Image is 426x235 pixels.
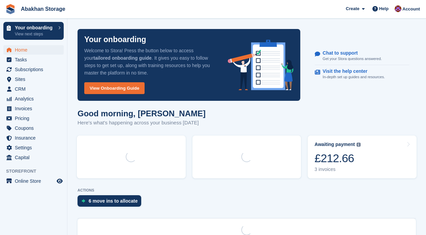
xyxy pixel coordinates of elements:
a: menu [3,114,64,123]
p: Get your Stora questions answered. [323,56,382,62]
span: Pricing [15,114,55,123]
span: Tasks [15,55,55,64]
p: Your onboarding [15,25,55,30]
span: Account [402,6,420,12]
p: Your onboarding [84,36,146,43]
span: Subscriptions [15,65,55,74]
span: Online Store [15,176,55,186]
a: Visit the help center In-depth set up guides and resources. [315,65,409,83]
a: menu [3,55,64,64]
a: menu [3,75,64,84]
div: 3 invoices [314,167,361,172]
span: Settings [15,143,55,152]
p: Here's what's happening across your business [DATE] [78,119,206,127]
a: 6 move ins to allocate [78,195,145,210]
a: Abakhan Storage [18,3,68,14]
a: View Onboarding Guide [84,82,145,94]
a: menu [3,143,64,152]
a: menu [3,133,64,143]
img: stora-icon-8386f47178a22dfd0bd8f6a31ec36ba5ce8667c1dd55bd0f319d3a0aa187defe.svg [5,4,16,14]
a: menu [3,153,64,162]
p: View next steps [15,31,55,37]
a: Preview store [56,177,64,185]
a: menu [3,65,64,74]
p: In-depth set up guides and resources. [323,74,385,80]
h1: Good morning, [PERSON_NAME] [78,109,206,118]
span: Coupons [15,123,55,133]
span: Home [15,45,55,55]
a: menu [3,84,64,94]
strong: tailored onboarding guide [93,55,152,61]
span: Help [379,5,389,12]
span: Invoices [15,104,55,113]
a: Your onboarding View next steps [3,22,64,40]
img: onboarding-info-6c161a55d2c0e0a8cae90662b2fe09162a5109e8cc188191df67fb4f79e88e88.svg [228,40,294,90]
div: 6 move ins to allocate [89,198,138,204]
a: menu [3,94,64,104]
p: Chat to support [323,50,376,56]
p: Welcome to Stora! Press the button below to access your . It gives you easy to follow steps to ge... [84,47,217,77]
img: William Abakhan [395,5,401,12]
div: £212.66 [314,151,361,165]
span: CRM [15,84,55,94]
span: Sites [15,75,55,84]
span: Storefront [6,168,67,175]
a: menu [3,176,64,186]
a: Awaiting payment £212.66 3 invoices [308,136,417,178]
img: move_ins_to_allocate_icon-fdf77a2bb77ea45bf5b3d319d69a93e2d87916cf1d5bf7949dd705db3b84f3ca.svg [82,199,85,203]
img: icon-info-grey-7440780725fd019a000dd9b08b2336e03edf1995a4989e88bcd33f0948082b44.svg [357,143,361,147]
span: Capital [15,153,55,162]
span: Insurance [15,133,55,143]
div: Awaiting payment [314,142,355,147]
a: menu [3,104,64,113]
p: ACTIONS [78,188,416,193]
a: Chat to support Get your Stora questions answered. [315,47,409,65]
a: menu [3,45,64,55]
span: Analytics [15,94,55,104]
a: menu [3,123,64,133]
span: Create [346,5,359,12]
p: Visit the help center [323,68,379,74]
